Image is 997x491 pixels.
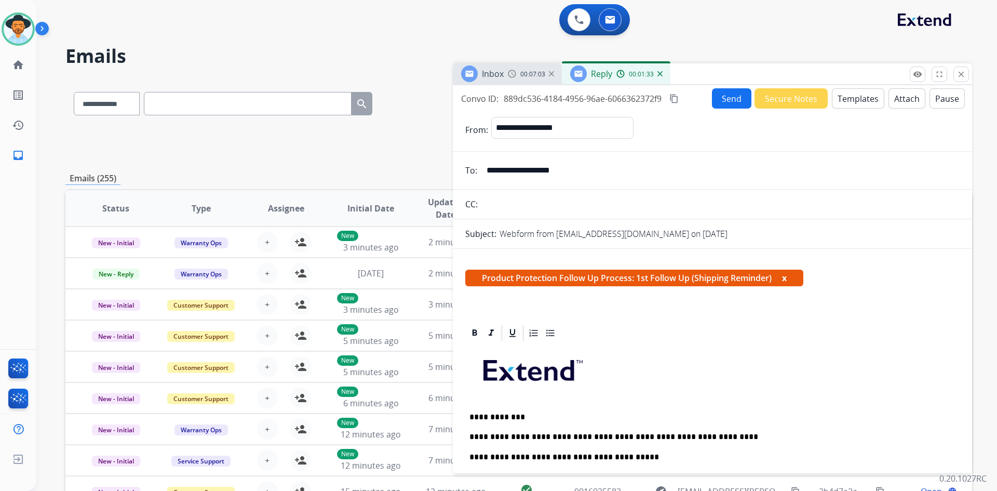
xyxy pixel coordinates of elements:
[92,424,140,435] span: New - Initial
[935,70,944,79] mat-icon: fullscreen
[343,242,399,253] span: 3 minutes ago
[337,324,358,335] p: New
[939,472,987,485] p: 0.20.1027RC
[192,202,211,215] span: Type
[294,298,307,311] mat-icon: person_add
[343,366,399,378] span: 5 minutes ago
[337,418,358,428] p: New
[294,392,307,404] mat-icon: person_add
[465,124,488,136] p: From:
[343,304,399,315] span: 3 minutes ago
[268,202,304,215] span: Assignee
[102,202,129,215] span: Status
[257,450,278,471] button: +
[265,454,270,467] span: +
[167,362,235,373] span: Customer Support
[174,269,228,280] span: Warranty Ops
[294,329,307,342] mat-icon: person_add
[629,70,654,78] span: 00:01:33
[347,202,394,215] span: Initial Date
[669,94,679,103] mat-icon: content_copy
[167,331,235,342] span: Customer Support
[257,388,278,408] button: +
[428,423,484,435] span: 7 minutes ago
[467,325,482,341] div: Bold
[265,267,270,280] span: +
[265,392,270,404] span: +
[483,325,499,341] div: Italic
[171,456,231,467] span: Service Support
[92,456,140,467] span: New - Initial
[526,325,542,341] div: Ordered List
[92,300,140,311] span: New - Initial
[337,355,358,366] p: New
[929,88,965,109] button: Pause
[257,263,278,284] button: +
[428,299,484,310] span: 3 minutes ago
[337,449,358,459] p: New
[337,231,358,241] p: New
[428,236,484,248] span: 2 minutes ago
[422,196,469,221] span: Updated Date
[520,70,545,78] span: 00:07:03
[712,88,751,109] button: Send
[294,236,307,248] mat-icon: person_add
[294,454,307,467] mat-icon: person_add
[12,149,24,162] mat-icon: inbox
[888,88,925,109] button: Attach
[465,228,496,240] p: Subject:
[4,15,33,44] img: avatar
[294,267,307,280] mat-icon: person_add
[482,68,504,79] span: Inbox
[257,232,278,253] button: +
[257,325,278,346] button: +
[265,329,270,342] span: +
[265,298,270,311] span: +
[356,98,368,110] mat-icon: search
[341,460,401,471] span: 12 minutes ago
[265,236,270,248] span: +
[505,325,520,341] div: Underline
[92,362,140,373] span: New - Initial
[257,419,278,440] button: +
[428,361,484,373] span: 5 minutes ago
[755,88,828,109] button: Secure Notes
[167,300,235,311] span: Customer Support
[337,293,358,303] p: New
[65,172,120,185] p: Emails (255)
[343,335,399,347] span: 5 minutes ago
[92,237,140,248] span: New - Initial
[337,387,358,397] p: New
[92,393,140,404] span: New - Initial
[65,46,972,67] h2: Emails
[265,423,270,435] span: +
[591,68,612,79] span: Reply
[428,268,484,279] span: 2 minutes ago
[465,164,477,177] p: To:
[913,70,922,79] mat-icon: remove_red_eye
[294,361,307,373] mat-icon: person_add
[504,93,662,104] span: 889dc536-4184-4956-96ae-6066362372f9
[12,89,24,101] mat-icon: list_alt
[167,393,235,404] span: Customer Support
[465,198,478,210] p: CC:
[12,59,24,71] mat-icon: home
[341,429,401,440] span: 12 minutes ago
[257,356,278,377] button: +
[428,330,484,341] span: 5 minutes ago
[428,455,484,466] span: 7 minutes ago
[461,92,498,105] p: Convo ID:
[358,268,384,279] span: [DATE]
[500,228,727,240] p: Webform from [EMAIL_ADDRESS][DOMAIN_NAME] on [DATE]
[543,325,558,341] div: Bullet List
[174,424,228,435] span: Warranty Ops
[257,294,278,315] button: +
[782,272,787,284] button: x
[465,270,803,286] span: Product Protection Follow Up Process: 1st Follow Up (Shipping Reminder)
[174,237,228,248] span: Warranty Ops
[92,331,140,342] span: New - Initial
[294,423,307,435] mat-icon: person_add
[265,361,270,373] span: +
[428,392,484,404] span: 6 minutes ago
[956,70,966,79] mat-icon: close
